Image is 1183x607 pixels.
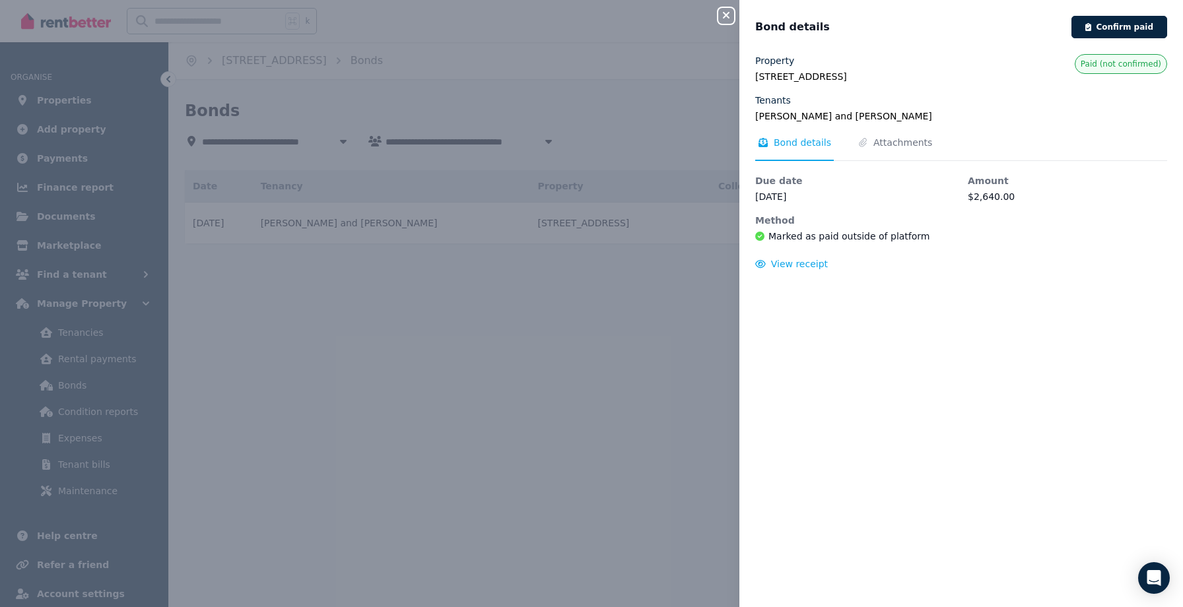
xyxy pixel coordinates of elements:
[755,19,830,35] span: Bond details
[873,136,932,149] span: Attachments
[755,70,1167,83] legend: [STREET_ADDRESS]
[1138,562,1170,594] div: Open Intercom Messenger
[755,257,828,271] button: View receipt
[774,136,831,149] span: Bond details
[755,94,791,107] label: Tenants
[755,174,955,187] dt: Due date
[755,136,1167,161] nav: Tabs
[1081,59,1161,69] span: Paid (not confirmed)
[968,190,1167,203] dd: $2,640.00
[968,174,1167,187] dt: Amount
[1071,16,1167,38] button: Confirm paid
[755,214,955,227] dt: Method
[768,230,929,243] span: Marked as paid outside of platform
[755,110,1167,123] legend: [PERSON_NAME] and [PERSON_NAME]
[755,190,955,203] dd: [DATE]
[755,54,794,67] label: Property
[771,259,828,269] span: View receipt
